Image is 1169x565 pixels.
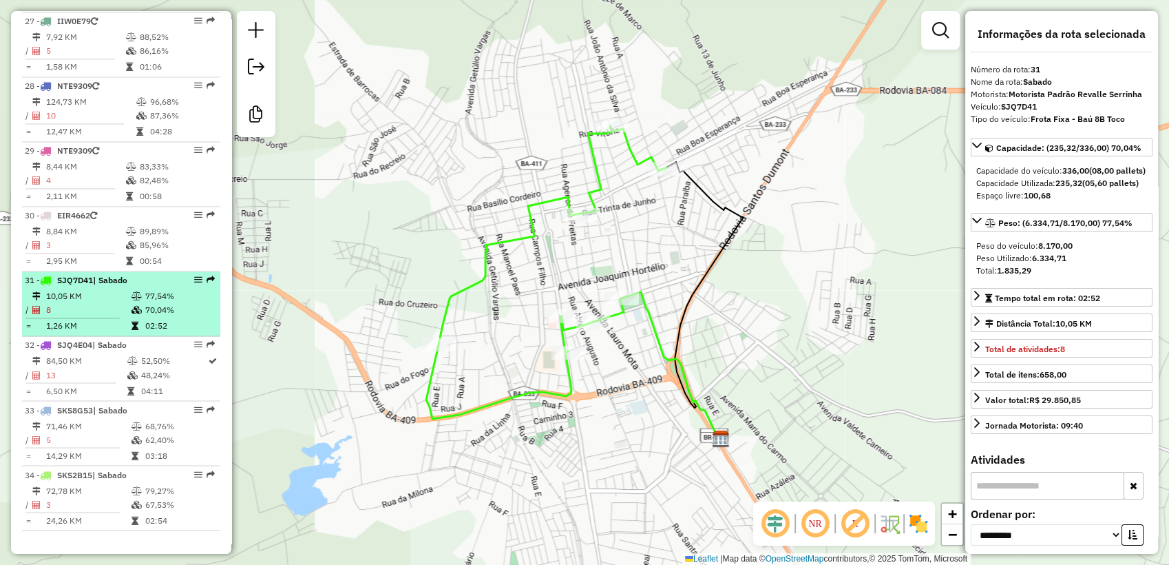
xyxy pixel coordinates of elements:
i: Tempo total em rota [126,63,133,71]
a: Zoom in [942,504,962,524]
span: | [720,554,722,564]
i: Rota otimizada [209,357,217,365]
i: % de utilização da cubagem [126,241,136,249]
span: 29 - [25,145,99,156]
div: Motorista: [971,88,1152,101]
td: 2,11 KM [45,189,125,203]
span: IIW0E79 [57,16,91,26]
em: Rota exportada [207,211,215,219]
i: Tempo total em rota [131,451,138,460]
span: | Sabado [92,340,127,350]
i: Total de Atividades [32,371,41,379]
td: 00:58 [139,189,214,203]
td: 14,29 KM [45,449,131,462]
a: Total de itens:658,00 [971,364,1152,383]
td: 124,73 KM [45,95,136,109]
i: % de utilização do peso [127,357,138,365]
div: Capacidade: (235,32/336,00) 70,04% [971,159,1152,207]
i: % de utilização da cubagem [126,47,136,55]
td: 79,27% [145,484,214,497]
td: 02:52 [145,319,214,333]
i: % de utilização do peso [136,98,147,106]
td: 72,78 KM [45,484,131,497]
div: Valor total: [985,394,1081,407]
td: 68,76% [145,419,214,433]
i: Distância Total [32,163,41,171]
strong: SJQ7D41 [1001,101,1037,112]
i: Tempo total em rota [136,127,143,136]
i: % de utilização da cubagem [131,435,142,444]
span: 28 - [25,81,99,91]
span: | Sabado [92,469,127,480]
span: SKS2B15 [57,469,92,480]
em: Rota exportada [207,276,215,284]
em: Opções [194,405,202,413]
strong: 8.170,00 [1038,240,1073,251]
td: 03:18 [145,449,214,462]
strong: 336,00 [1062,165,1089,176]
i: Total de Atividades [32,241,41,249]
span: EIR4662 [57,210,90,220]
i: Total de Atividades [32,435,41,444]
a: Jornada Motorista: 09:40 [971,415,1152,434]
td: 48,24% [140,368,207,382]
span: NTE9309 [57,81,92,91]
span: − [948,526,957,543]
div: Tipo do veículo: [971,113,1152,125]
a: Zoom out [942,524,962,545]
div: Espaço livre: [976,189,1147,202]
i: Distância Total [32,357,41,365]
span: Capacidade: (235,32/336,00) 70,04% [996,143,1141,153]
div: Peso Utilizado: [976,252,1147,265]
td: 89,89% [139,225,214,238]
i: Veículo já utilizado nesta sessão [91,17,98,25]
td: 5 [45,44,125,58]
td: 04:11 [140,384,207,398]
span: Total de atividades: [985,344,1065,354]
span: 10,05 KM [1055,318,1092,329]
td: = [25,319,32,333]
td: = [25,449,32,462]
em: Rota exportada [207,340,215,349]
span: 32 - [25,340,127,350]
td: 62,40% [145,433,214,446]
a: Leaflet [685,554,718,564]
td: 83,33% [139,160,214,174]
strong: 6.334,71 [1032,253,1066,263]
em: Rota exportada [207,17,215,25]
i: Distância Total [32,98,41,106]
span: Peso do veículo: [976,240,1073,251]
i: % de utilização da cubagem [127,371,138,379]
span: Peso: (6.334,71/8.170,00) 77,54% [998,218,1133,228]
div: Total de itens: [985,369,1066,381]
em: Opções [194,81,202,90]
a: Distância Total:10,05 KM [971,314,1152,332]
td: / [25,303,32,317]
td: / [25,433,32,446]
td: 7,92 KM [45,30,125,44]
td: 70,04% [145,303,214,317]
i: Distância Total [32,227,41,236]
strong: Sabado [1023,76,1052,87]
td: = [25,254,32,268]
i: Total de Atividades [32,176,41,185]
span: NTE9309 [57,145,92,156]
a: Exportar sessão [242,53,270,84]
img: Fluxo de ruas [878,513,901,535]
button: Ordem crescente [1121,524,1144,546]
span: 31 - [25,275,127,285]
td: = [25,125,32,138]
i: % de utilização do peso [126,33,136,41]
div: Número da rota: [971,63,1152,76]
td: 3 [45,238,125,252]
a: Nova sessão e pesquisa [242,17,270,48]
td: 77,54% [145,289,214,303]
span: SJQ4E04 [57,340,92,350]
em: Opções [194,17,202,25]
td: 67,53% [145,497,214,511]
strong: Motorista Padrão Revalle Serrinha [1009,89,1142,99]
div: Capacidade do veículo: [976,165,1147,177]
i: Tempo total em rota [131,322,138,330]
td: 4 [45,174,125,187]
strong: Frota Fixa - Baú 8B Toco [1031,114,1125,124]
